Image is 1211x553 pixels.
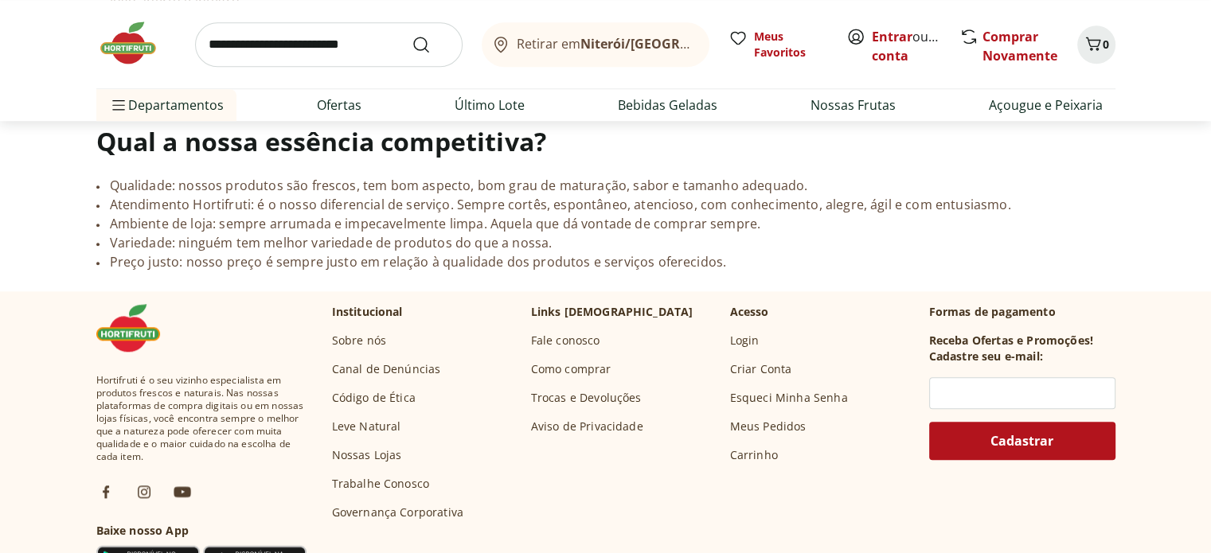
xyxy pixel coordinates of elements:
a: Governança Corporativa [332,504,464,520]
a: Leve Natural [332,419,401,434]
a: Trocas e Devoluções [531,390,642,406]
h3: Cadastre seu e-mail: [929,349,1043,364]
span: Cadastrar [990,434,1053,447]
span: Hortifruti é o seu vizinho especialista em produtos frescos e naturais. Nas nossas plataformas de... [96,374,307,463]
li: Preço justo: nosso preço é sempre justo em relação à qualidade dos produtos e serviços oferecidos. [96,253,1115,272]
span: Retirar em [517,37,693,51]
a: Nossas Lojas [332,447,402,463]
a: Comprar Novamente [982,28,1057,64]
img: Hortifruti [96,304,176,352]
h3: Qual a nossa essência competitiva? [96,126,1115,158]
h3: Receba Ofertas e Promoções! [929,333,1093,349]
img: ytb [173,482,192,501]
a: Fale conosco [531,333,600,349]
a: Meus Pedidos [730,419,807,434]
button: Submit Search [412,35,450,54]
input: search [195,22,463,67]
span: Departamentos [109,86,224,124]
p: Links [DEMOGRAPHIC_DATA] [531,304,693,320]
button: Cadastrar [929,422,1115,460]
button: Retirar emNiterói/[GEOGRAPHIC_DATA] [482,22,709,67]
a: Entrar [872,28,912,45]
h3: Baixe nosso App [96,523,307,539]
img: Hortifruti [96,19,176,67]
a: Ofertas [317,95,361,115]
a: Login [730,333,760,349]
p: Formas de pagamento [929,304,1115,320]
li: Ambiente de loja: sempre arrumada e impecavelmente limpa. Aquela que dá vontade de comprar sempre. [96,215,1115,234]
a: Canal de Denúncias [332,361,441,377]
a: Aviso de Privacidade [531,419,643,434]
a: Meus Favoritos [729,29,827,60]
a: Esqueci Minha Senha [730,390,848,406]
button: Menu [109,86,128,124]
img: fb [96,482,115,501]
a: Código de Ética [332,390,416,406]
a: Carrinho [730,447,778,463]
b: Niterói/[GEOGRAPHIC_DATA] [580,35,762,53]
p: Institucional [332,304,403,320]
span: Meus Favoritos [754,29,827,60]
span: 0 [1103,37,1109,52]
li: Variedade: ninguém tem melhor variedade de produtos do que a nossa. [96,234,1115,253]
p: Acesso [730,304,769,320]
a: Nossas Frutas [811,95,896,115]
span: ou [872,27,943,65]
a: Sobre nós [332,333,386,349]
li: Atendimento Hortifruti: é o nosso diferencial de serviço. Sempre cortês, espontâneo, atencioso, c... [96,196,1115,215]
a: Açougue e Peixaria [989,95,1103,115]
a: Criar conta [872,28,959,64]
li: Qualidade: nossos produtos são frescos, tem bom aspecto, bom grau de maturação, sabor e tamanho a... [96,177,1115,196]
img: ig [135,482,154,501]
a: Como comprar [531,361,611,377]
a: Criar Conta [730,361,792,377]
a: Último Lote [455,95,525,115]
a: Bebidas Geladas [618,95,717,115]
button: Carrinho [1077,25,1115,64]
a: Trabalhe Conosco [332,476,430,492]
